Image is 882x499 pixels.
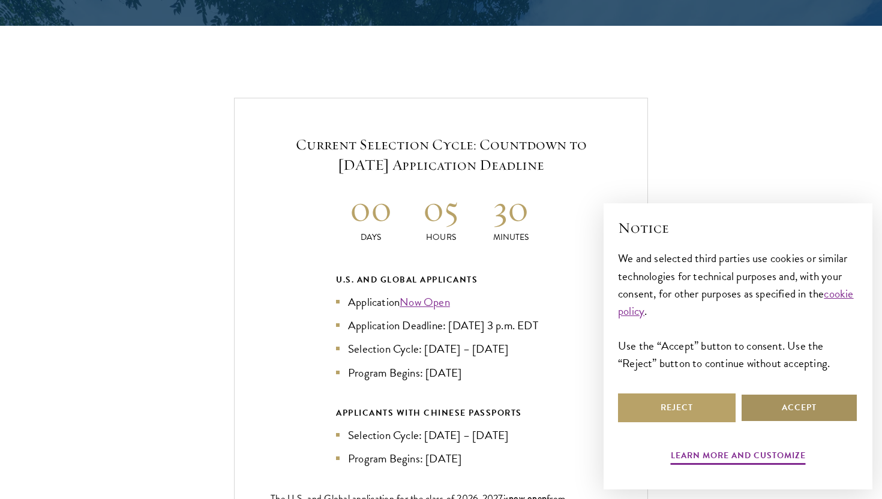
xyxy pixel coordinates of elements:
h2: 05 [406,186,476,231]
li: Application Deadline: [DATE] 3 p.m. EDT [336,317,546,334]
div: We and selected third parties use cookies or similar technologies for technical purposes and, wit... [618,249,858,371]
h5: Current Selection Cycle: Countdown to [DATE] Application Deadline [271,134,611,175]
div: U.S. and Global Applicants [336,272,546,287]
p: Days [336,231,406,244]
p: Minutes [476,231,546,244]
div: APPLICANTS WITH CHINESE PASSPORTS [336,405,546,420]
button: Learn more and customize [671,448,806,467]
p: Hours [406,231,476,244]
li: Program Begins: [DATE] [336,450,546,467]
li: Application [336,293,546,311]
li: Selection Cycle: [DATE] – [DATE] [336,426,546,444]
h2: Notice [618,218,858,238]
a: cookie policy [618,285,854,320]
h2: 00 [336,186,406,231]
a: Now Open [400,293,450,311]
li: Program Begins: [DATE] [336,364,546,381]
li: Selection Cycle: [DATE] – [DATE] [336,340,546,357]
h2: 30 [476,186,546,231]
button: Accept [740,393,858,422]
button: Reject [618,393,736,422]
